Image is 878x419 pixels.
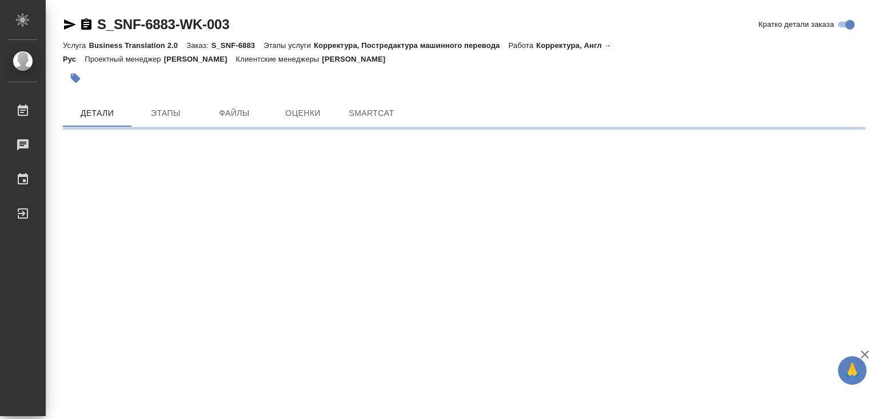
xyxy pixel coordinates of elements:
[63,41,89,50] p: Услуга
[85,55,163,63] p: Проектный менеджер
[236,55,322,63] p: Клиентские менеджеры
[138,106,193,120] span: Этапы
[63,18,77,31] button: Скопировать ссылку для ЯМессенджера
[97,17,229,32] a: S_SNF-6883-WK-003
[276,106,330,120] span: Оценки
[508,41,536,50] p: Работа
[843,358,862,382] span: 🙏
[164,55,236,63] p: [PERSON_NAME]
[79,18,93,31] button: Скопировать ссылку
[344,106,399,120] span: SmartCat
[264,41,314,50] p: Этапы услуги
[70,106,125,120] span: Детали
[89,41,186,50] p: Business Translation 2.0
[207,106,262,120] span: Файлы
[186,41,211,50] p: Заказ:
[322,55,394,63] p: [PERSON_NAME]
[314,41,508,50] p: Корректура, Постредактура машинного перевода
[63,66,88,91] button: Добавить тэг
[759,19,834,30] span: Кратко детали заказа
[838,356,867,385] button: 🙏
[211,41,264,50] p: S_SNF-6883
